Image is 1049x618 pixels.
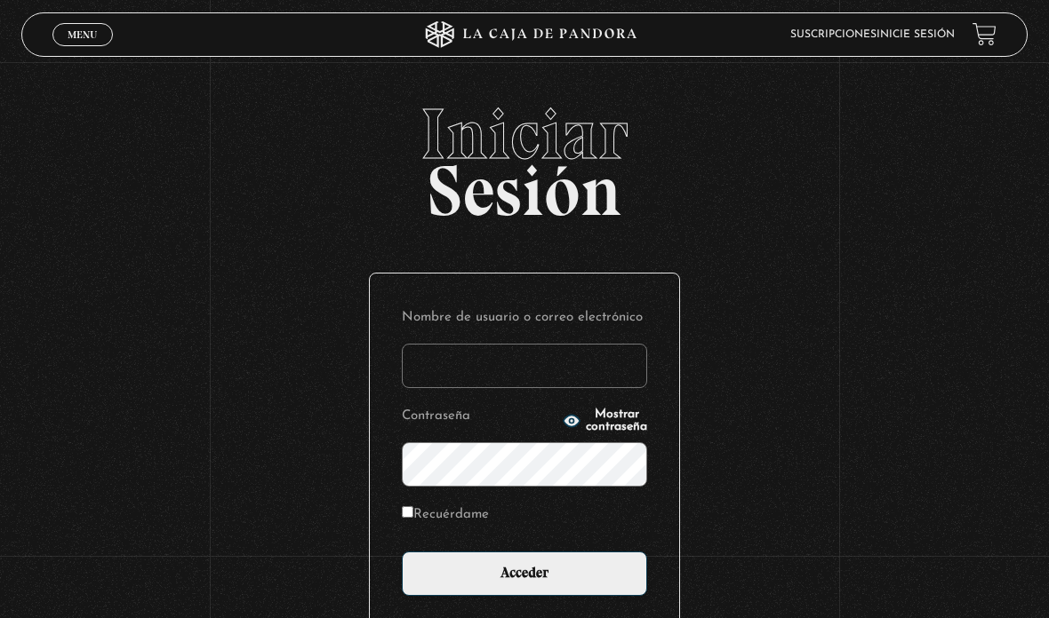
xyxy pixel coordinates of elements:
[62,44,104,57] span: Cerrar
[586,408,647,433] span: Mostrar contraseña
[21,99,1029,212] h2: Sesión
[790,29,877,40] a: Suscripciones
[877,29,955,40] a: Inicie sesión
[402,305,647,329] label: Nombre de usuario o correo electrónico
[21,99,1029,170] span: Iniciar
[402,506,413,518] input: Recuérdame
[402,404,557,428] label: Contraseña
[68,29,97,40] span: Menu
[402,551,647,596] input: Acceder
[402,503,489,527] label: Recuérdame
[973,22,997,46] a: View your shopping cart
[563,408,647,433] button: Mostrar contraseña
